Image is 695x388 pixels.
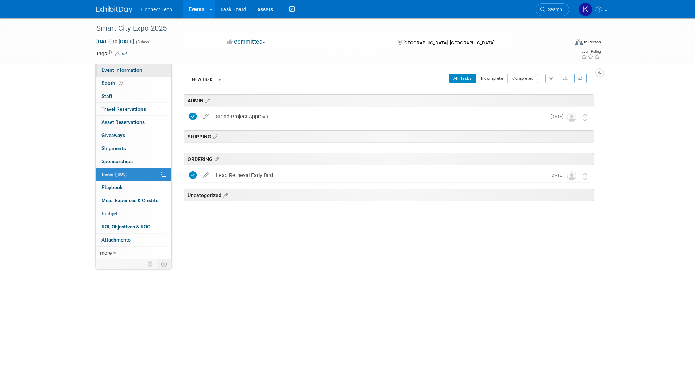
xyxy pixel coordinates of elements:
[115,51,127,56] a: Edit
[184,189,594,201] div: Uncategorized
[101,67,142,73] span: Event Information
[101,119,145,125] span: Asset Reservations
[184,94,594,106] div: ADMIN
[584,39,601,45] div: In-Person
[96,220,171,233] a: ROI, Objectives & ROO
[221,191,228,199] a: Edit sections
[579,3,592,16] img: Kara Price
[96,116,171,129] a: Asset Reservations
[144,259,157,269] td: Personalize Event Tab Strip
[574,74,587,83] a: Refresh
[184,130,594,142] div: SHIPPING
[115,172,127,177] span: 100%
[101,93,112,99] span: Staff
[583,114,587,121] i: Move task
[536,3,569,16] a: Search
[96,64,171,77] a: Event Information
[551,173,567,178] span: [DATE]
[96,6,132,13] img: ExhibitDay
[96,168,171,181] a: Tasks100%
[212,169,546,181] div: Lead Retrieval Early Bird
[101,80,124,86] span: Booth
[96,194,171,207] a: Misc. Expenses & Credits
[101,197,158,203] span: Misc. Expenses & Credits
[507,74,538,83] button: Completed
[184,153,594,165] div: ORDERING
[403,40,494,46] span: [GEOGRAPHIC_DATA], [GEOGRAPHIC_DATA]
[101,237,131,243] span: Attachments
[96,77,171,90] a: Booth
[96,247,171,259] a: more
[101,184,123,190] span: Playbook
[96,207,171,220] a: Budget
[101,224,150,230] span: ROI, Objectives & ROO
[567,113,576,122] img: Unassigned
[96,142,171,155] a: Shipments
[96,50,127,57] td: Tags
[551,114,567,119] span: [DATE]
[567,171,576,181] img: Unassigned
[96,155,171,168] a: Sponsorships
[157,259,171,269] td: Toggle Event Tabs
[449,74,477,83] button: All Tasks
[200,172,212,179] a: edit
[141,7,172,12] span: Connect Tech
[476,74,508,83] button: Incomplete
[100,250,112,256] span: more
[101,145,126,151] span: Shipments
[526,38,601,49] div: Event Format
[117,80,124,86] span: Booth not reserved yet
[204,97,210,104] a: Edit sections
[101,106,146,112] span: Travel Reservations
[101,172,127,177] span: Tasks
[213,155,219,162] a: Edit sections
[212,110,546,123] div: Stand Project Approval
[183,74,216,85] button: New Task
[94,22,558,35] div: Smart City Expo 2025
[96,234,171,246] a: Attachments
[200,113,212,120] a: edit
[96,181,171,194] a: Playbook
[581,50,601,54] div: Event Rating
[583,173,587,180] i: Move task
[112,39,119,44] span: to
[101,211,118,216] span: Budget
[225,38,268,46] button: Committed
[96,38,134,45] span: [DATE] [DATE]
[96,103,171,115] a: Travel Reservations
[96,129,171,142] a: Giveaways
[96,90,171,103] a: Staff
[135,40,151,44] span: (3 days)
[545,7,562,12] span: Search
[575,39,583,45] img: Format-Inperson.png
[211,133,217,140] a: Edit sections
[101,132,125,138] span: Giveaways
[101,158,133,164] span: Sponsorships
